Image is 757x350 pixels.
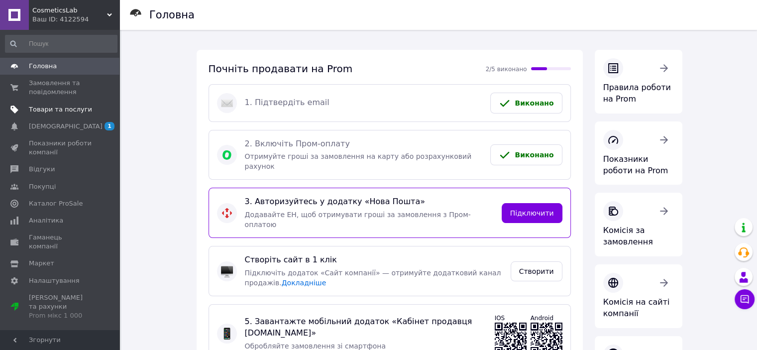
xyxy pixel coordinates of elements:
[29,79,92,97] span: Замовлення та повідомлення
[29,259,54,268] span: Маркет
[29,293,92,321] span: [PERSON_NAME] та рахунки
[603,83,671,104] span: Правила роботи на Prom
[595,121,682,185] a: Показники роботи на Prom
[221,328,233,340] img: :iphone:
[515,151,553,159] span: Виконано
[29,216,63,225] span: Аналітика
[245,342,386,350] span: Обробляйте замовлення зі смартфона
[245,97,483,109] span: 1. Підтвердіть email
[5,35,117,53] input: Пошук
[595,193,682,256] a: Комісія за замовлення
[29,105,92,114] span: Товари та послуги
[245,254,503,266] span: Створіть сайт в 1 клік
[209,63,353,75] span: Почніть продавати на Prom
[511,261,562,281] a: Створити
[502,203,562,223] a: Підключити
[29,122,103,131] span: [DEMOGRAPHIC_DATA]
[495,315,505,322] span: IOS
[149,9,195,21] h1: Головна
[245,316,487,339] span: 5. Завантажте мобільний додаток «Кабінет продавця [DOMAIN_NAME]»
[531,315,553,322] span: Android
[221,97,233,109] img: :email:
[603,297,670,318] span: Комісія на сайті компанії
[595,264,682,328] a: Комісія на сайті компанії
[245,211,471,229] span: Додавайте ЕН, щоб отримувати гроші за замовлення з Пром-оплатою
[245,152,472,170] span: Отримуйте гроші за замовлення на карту або розрахунковий рахунок
[245,196,494,208] span: 3. Авторизуйтесь у додатку «Нова Пошта»
[29,165,55,174] span: Відгуки
[29,182,56,191] span: Покупці
[221,265,233,277] img: :desktop_computer:
[282,279,326,287] a: Докладніше
[245,138,483,150] span: 2. Включіть Пром-оплату
[29,62,57,71] span: Головна
[603,226,653,246] span: Комісія за замовлення
[29,233,92,251] span: Гаманець компанії
[515,99,553,107] span: Виконано
[486,66,527,73] span: 2/5 виконано
[603,154,668,175] span: Показники роботи на Prom
[735,289,755,309] button: Чат з покупцем
[29,199,83,208] span: Каталог ProSale
[245,269,501,287] span: Підключіть додаток «Сайт компанії» — отримуйте додатковий канал продажів.
[221,149,233,161] img: avatar image
[32,15,119,24] div: Ваш ID: 4122594
[29,311,92,320] div: Prom мікс 1 000
[29,139,92,157] span: Показники роботи компанії
[29,276,80,285] span: Налаштування
[32,6,107,15] span: CosmeticsLab
[595,50,682,114] a: Правила роботи на Prom
[105,122,114,130] span: 1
